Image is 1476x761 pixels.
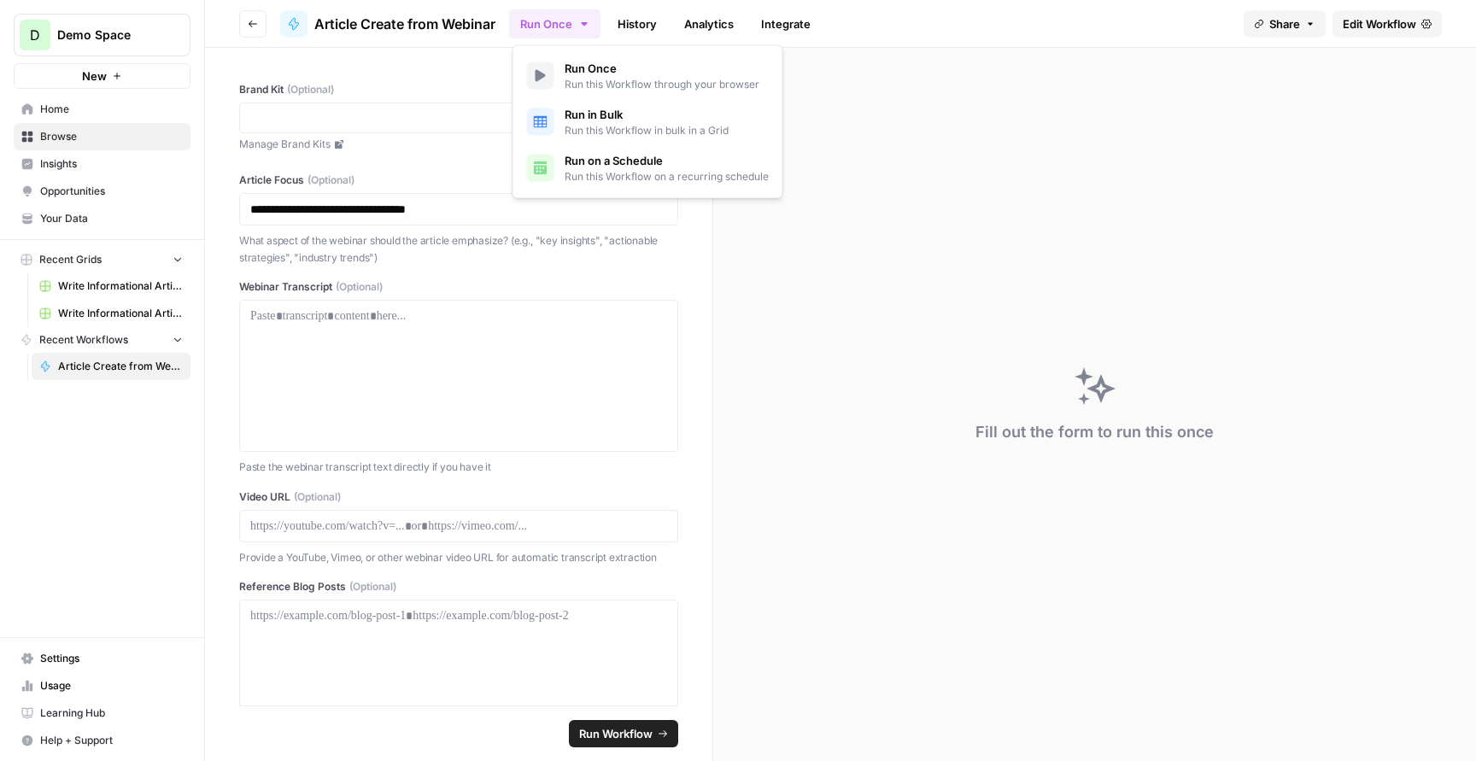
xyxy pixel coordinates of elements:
span: Insights [40,156,183,172]
a: Write Informational Article [32,300,190,327]
a: Browse [14,123,190,150]
span: Help + Support [40,733,183,748]
span: Article Create from Webinar [58,359,183,374]
span: Recent Workflows [39,332,128,348]
a: Manage Brand Kits [239,137,678,152]
a: Edit Workflow [1332,10,1442,38]
a: History [607,10,667,38]
span: Demo Space [57,26,161,44]
span: (Optional) [336,279,383,295]
button: Recent Grids [14,247,190,272]
p: Provide a YouTube, Vimeo, or other webinar video URL for automatic transcript extraction [239,549,678,566]
span: Run on a Schedule [565,152,769,169]
a: Home [14,96,190,123]
p: Paste the webinar transcript text directly if you have it [239,459,678,476]
span: Run this Workflow through your browser [565,77,759,92]
a: Opportunities [14,178,190,205]
a: Usage [14,672,190,700]
a: Write Informational Article (1) [32,272,190,300]
div: Fill out the form to run this once [975,420,1214,444]
label: Video URL [239,489,678,505]
button: Help + Support [14,727,190,754]
span: (Optional) [294,489,341,505]
span: (Optional) [307,173,354,188]
span: Browse [40,129,183,144]
span: Learning Hub [40,705,183,721]
button: Workspace: Demo Space [14,14,190,56]
a: Insights [14,150,190,178]
span: Run Once [565,60,759,77]
span: Opportunities [40,184,183,199]
a: Run on a ScheduleRun this Workflow on a recurring schedule [520,145,776,191]
span: New [82,67,107,85]
button: New [14,63,190,89]
span: D [30,25,40,45]
span: Your Data [40,211,183,226]
span: Article Create from Webinar [314,14,495,34]
a: Integrate [751,10,821,38]
span: Share [1269,15,1300,32]
p: What aspect of the webinar should the article emphasize? (e.g., "key insights", "actionable strat... [239,232,678,266]
span: Usage [40,678,183,694]
a: Run OnceRun this Workflow through your browser [520,53,776,99]
span: Write Informational Article [58,306,183,321]
a: Analytics [674,10,744,38]
span: Recent Grids [39,252,102,267]
span: Run this Workflow on a recurring schedule [565,169,769,184]
span: Edit Workflow [1343,15,1416,32]
a: Article Create from Webinar [280,10,495,38]
span: Run in Bulk [565,106,729,123]
button: Run Workflow [569,720,678,747]
button: Run in BulkRun this Workflow in bulk in a Grid [520,99,776,145]
span: Settings [40,651,183,666]
label: Webinar Transcript [239,279,678,295]
div: Run Once [512,45,783,199]
a: Settings [14,645,190,672]
label: Reference Blog Posts [239,579,678,594]
a: Your Data [14,205,190,232]
span: (Optional) [349,579,396,594]
span: (Optional) [287,82,334,97]
button: Share [1244,10,1326,38]
label: Brand Kit [239,82,678,97]
span: Write Informational Article (1) [58,278,183,294]
button: Recent Workflows [14,327,190,353]
label: Article Focus [239,173,678,188]
span: Home [40,102,183,117]
span: Run this Workflow in bulk in a Grid [565,123,729,138]
button: Run Once [509,9,600,38]
span: Run Workflow [579,725,653,742]
a: Article Create from Webinar [32,353,190,380]
a: Learning Hub [14,700,190,727]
